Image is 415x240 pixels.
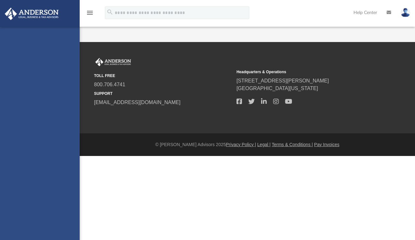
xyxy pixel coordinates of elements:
[257,142,271,147] a: Legal |
[86,9,94,17] i: menu
[106,9,113,16] i: search
[94,82,125,87] a: 800.706.4741
[237,78,329,83] a: [STREET_ADDRESS][PERSON_NAME]
[94,58,132,66] img: Anderson Advisors Platinum Portal
[237,69,375,75] small: Headquarters & Operations
[94,91,232,96] small: SUPPORT
[94,100,180,105] a: [EMAIL_ADDRESS][DOMAIN_NAME]
[272,142,313,147] a: Terms & Conditions |
[80,141,415,148] div: © [PERSON_NAME] Advisors 2025
[86,12,94,17] a: menu
[237,86,318,91] a: [GEOGRAPHIC_DATA][US_STATE]
[314,142,339,147] a: Pay Invoices
[226,142,256,147] a: Privacy Policy |
[94,73,232,79] small: TOLL FREE
[3,8,61,20] img: Anderson Advisors Platinum Portal
[401,8,410,17] img: User Pic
